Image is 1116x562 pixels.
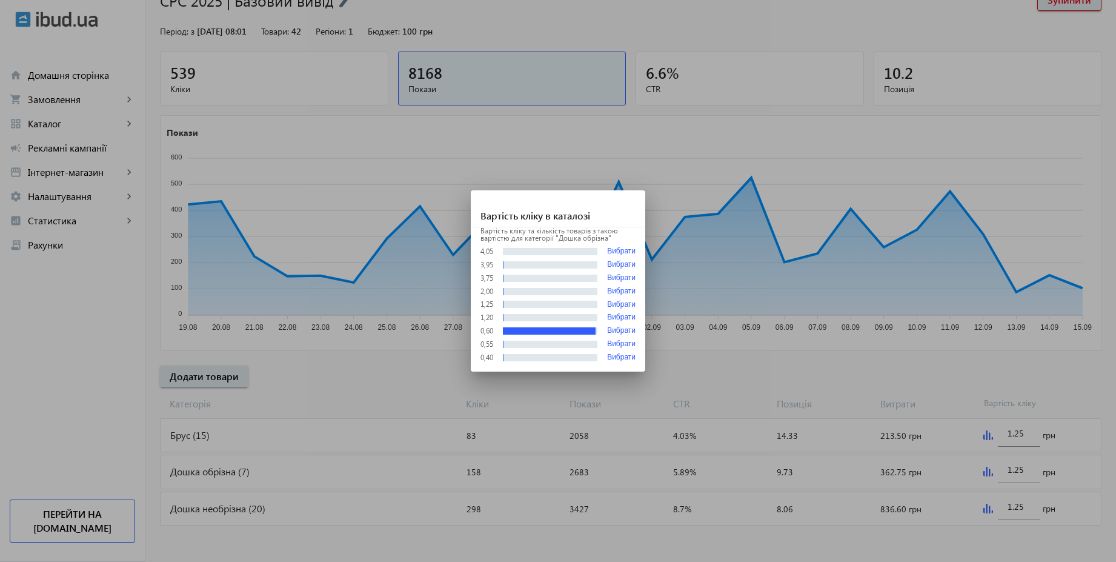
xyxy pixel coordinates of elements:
[607,247,636,256] button: Вибрати
[480,288,493,295] div: 2,00
[607,287,636,296] button: Вибрати
[607,340,636,349] button: Вибрати
[471,190,645,227] h1: Вартість кліку в каталозі
[480,314,493,321] div: 1,20
[480,261,493,269] div: 3,95
[480,327,493,335] div: 0,60
[607,261,636,269] button: Вибрати
[607,353,636,362] button: Вибрати
[480,227,636,242] p: Вартість кліку та кількість товарів з такою вартістю для категорії "Дошка обрізна"
[480,341,493,348] div: 0,55
[480,275,493,282] div: 3,75
[607,327,636,335] button: Вибрати
[607,274,636,283] button: Вибрати
[480,354,493,361] div: 0,40
[480,248,493,255] div: 4,05
[480,301,493,308] div: 1,25
[607,301,636,309] button: Вибрати
[607,313,636,322] button: Вибрати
